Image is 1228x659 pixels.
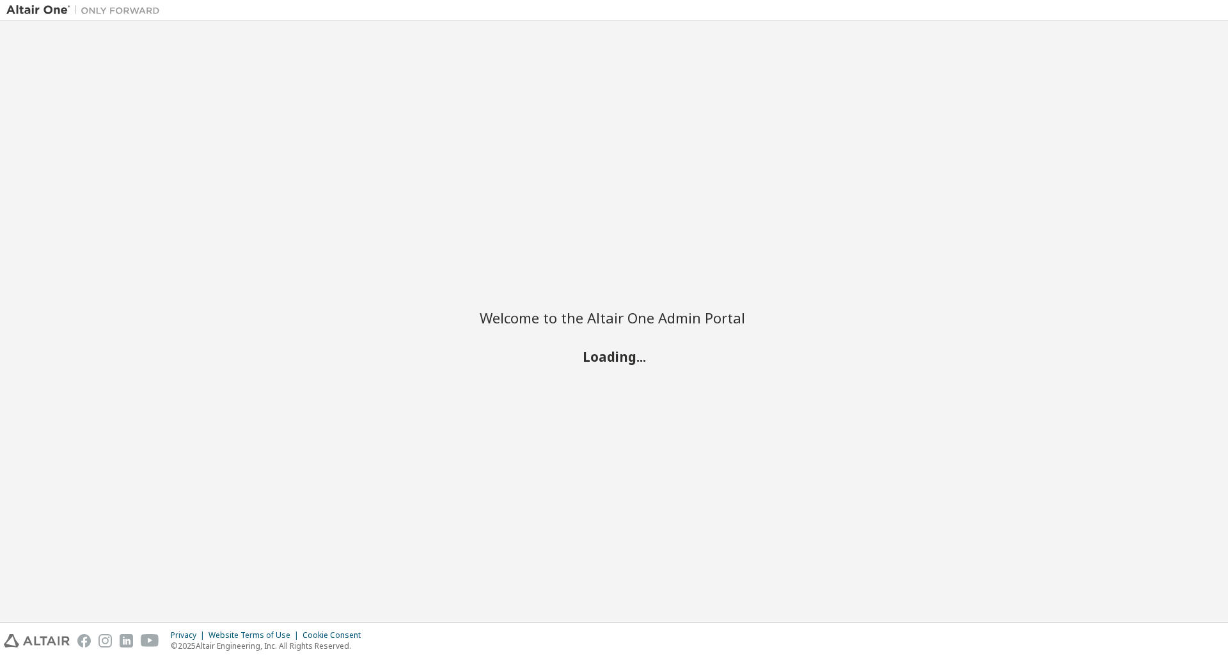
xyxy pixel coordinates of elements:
img: Altair One [6,4,166,17]
img: linkedin.svg [120,634,133,647]
h2: Loading... [480,348,748,364]
img: instagram.svg [98,634,112,647]
img: youtube.svg [141,634,159,647]
div: Cookie Consent [303,630,368,640]
h2: Welcome to the Altair One Admin Portal [480,309,748,327]
img: altair_logo.svg [4,634,70,647]
p: © 2025 Altair Engineering, Inc. All Rights Reserved. [171,640,368,651]
div: Privacy [171,630,209,640]
img: facebook.svg [77,634,91,647]
div: Website Terms of Use [209,630,303,640]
